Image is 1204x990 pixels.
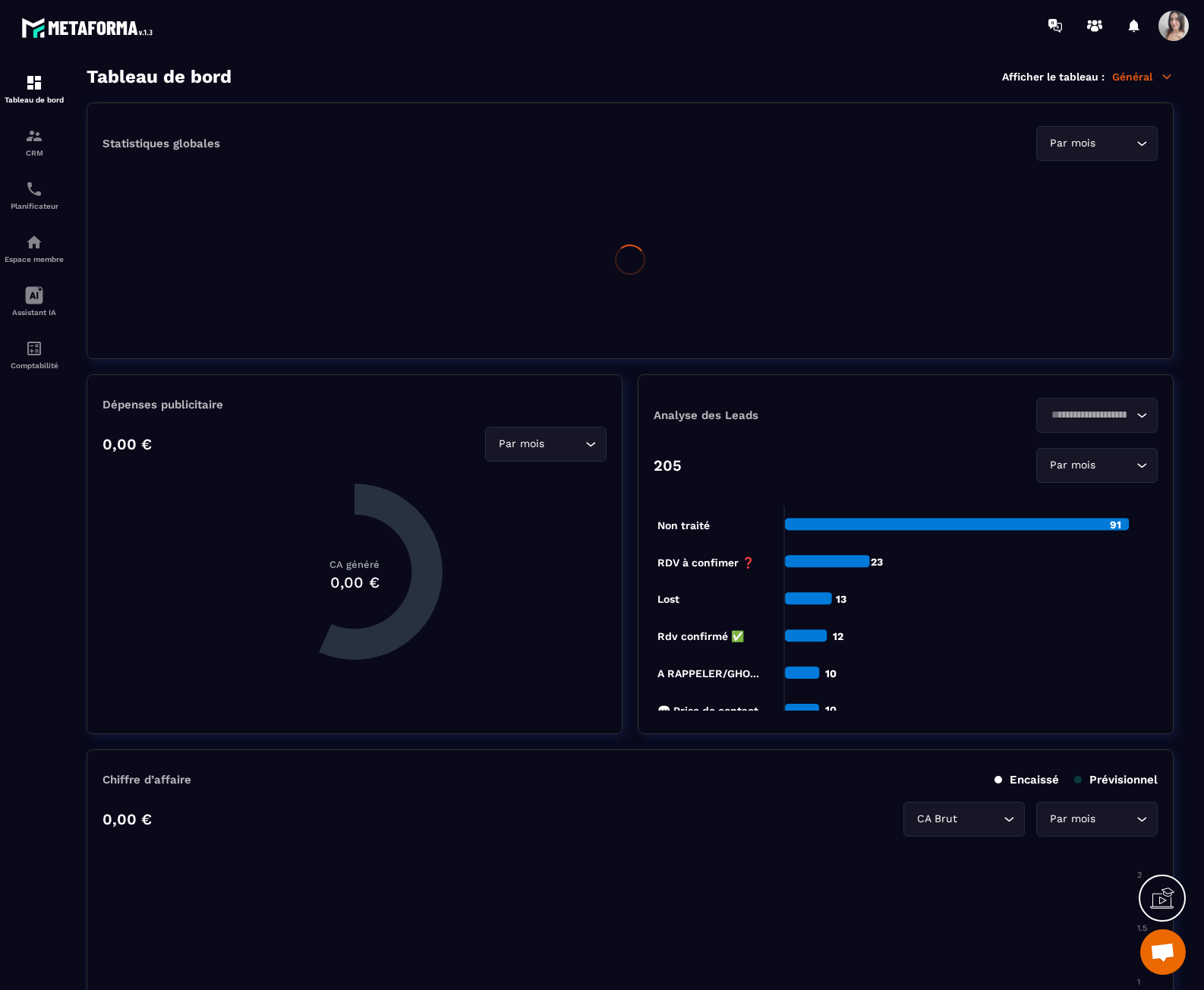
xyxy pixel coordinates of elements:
p: Tableau de bord [4,96,65,104]
input: Search for option [547,436,582,452]
p: Statistiques globales [102,137,220,150]
span: Par mois [1046,457,1098,474]
div: Search for option [1036,126,1158,161]
a: formationformationTableau de bord [4,62,65,115]
p: Comptabilité [4,361,65,370]
a: accountantaccountantComptabilité [4,328,65,381]
tspan: 💬 Prise de contact... [657,705,767,717]
input: Search for option [960,811,1000,828]
tspan: 1.5 [1137,923,1147,933]
span: CA Brut [913,811,960,828]
tspan: A RAPPELER/GHO... [657,667,759,679]
span: Par mois [1046,135,1098,152]
input: Search for option [1098,135,1133,152]
div: Search for option [1036,448,1158,483]
img: logo [21,14,158,42]
p: Analyse des Leads [654,408,906,422]
p: Prévisionnel [1074,773,1158,787]
p: 0,00 € [102,435,152,453]
a: formationformationCRM [4,115,65,169]
img: accountant [25,339,43,358]
div: Ouvrir le chat [1140,929,1186,975]
input: Search for option [1098,457,1133,474]
tspan: Non traité [657,519,710,531]
a: Assistant IA [4,275,65,328]
tspan: RDV à confimer ❓ [657,556,755,569]
div: Search for option [485,427,607,462]
p: 205 [654,456,682,475]
p: Dépenses publicitaire [102,398,607,411]
tspan: 1 [1137,977,1140,987]
span: Par mois [1046,811,1098,828]
tspan: Lost [657,593,679,605]
input: Search for option [1098,811,1133,828]
p: Afficher le tableau : [1002,71,1105,83]
img: formation [25,74,43,92]
img: scheduler [25,180,43,198]
p: 0,00 € [102,810,152,828]
input: Search for option [1046,407,1133,424]
div: Search for option [1036,802,1158,837]
span: Par mois [495,436,547,452]
img: automations [25,233,43,251]
a: automationsautomationsEspace membre [4,222,65,275]
p: Assistant IA [4,308,65,317]
div: Search for option [1036,398,1158,433]
p: Espace membre [4,255,65,263]
p: Planificateur [4,202,65,210]
a: schedulerschedulerPlanificateur [4,169,65,222]
div: Search for option [903,802,1025,837]
p: Encaissé [994,773,1059,787]
tspan: 2 [1137,870,1142,880]
p: Général [1112,70,1174,84]
p: Chiffre d’affaire [102,773,191,787]
img: formation [25,127,43,145]
p: CRM [4,149,65,157]
h3: Tableau de bord [87,66,232,87]
tspan: Rdv confirmé ✅ [657,630,745,643]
